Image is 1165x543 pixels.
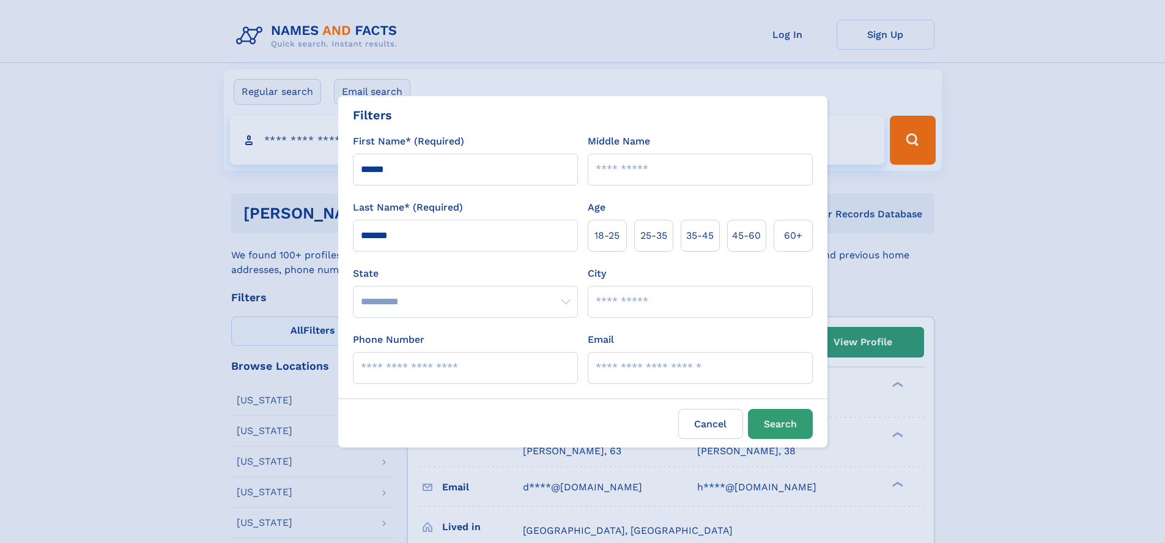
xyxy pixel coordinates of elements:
[353,134,464,149] label: First Name* (Required)
[588,200,605,215] label: Age
[732,228,761,243] span: 45‑60
[640,228,667,243] span: 25‑35
[588,332,614,347] label: Email
[594,228,619,243] span: 18‑25
[353,266,578,281] label: State
[784,228,802,243] span: 60+
[678,409,743,439] label: Cancel
[353,200,463,215] label: Last Name* (Required)
[588,266,606,281] label: City
[353,106,392,124] div: Filters
[588,134,650,149] label: Middle Name
[353,332,424,347] label: Phone Number
[686,228,714,243] span: 35‑45
[748,409,813,439] button: Search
